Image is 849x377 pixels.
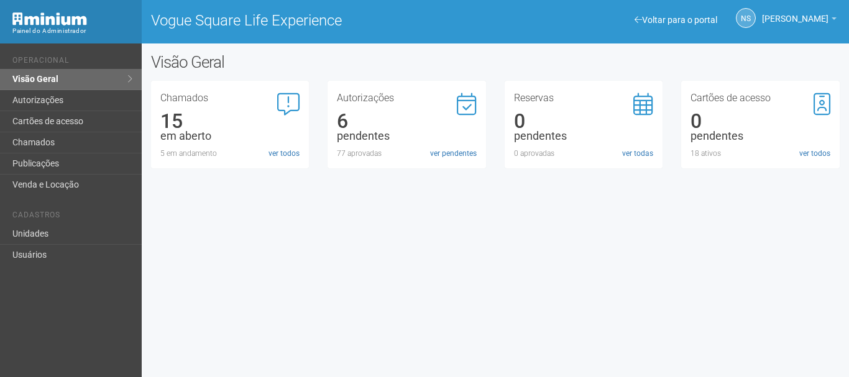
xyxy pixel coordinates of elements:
[337,130,477,142] div: pendentes
[514,116,654,127] div: 0
[151,12,486,29] h1: Vogue Square Life Experience
[268,148,300,159] a: ver todos
[337,148,477,159] div: 77 aprovadas
[514,130,654,142] div: pendentes
[691,93,830,103] h3: Cartões de acesso
[514,148,654,159] div: 0 aprovadas
[337,93,477,103] h3: Autorizações
[691,116,830,127] div: 0
[160,93,300,103] h3: Chamados
[160,116,300,127] div: 15
[622,148,653,159] a: ver todas
[762,16,837,25] a: [PERSON_NAME]
[691,148,830,159] div: 18 ativos
[635,15,717,25] a: Voltar para o portal
[12,25,132,37] div: Painel do Administrador
[514,93,654,103] h3: Reservas
[12,211,132,224] li: Cadastros
[736,8,756,28] a: NS
[762,2,828,24] span: Nicolle Silva
[151,53,427,71] h2: Visão Geral
[799,148,830,159] a: ver todos
[160,148,300,159] div: 5 em andamento
[12,12,87,25] img: Minium
[12,56,132,69] li: Operacional
[430,148,477,159] a: ver pendentes
[337,116,477,127] div: 6
[160,130,300,142] div: em aberto
[691,130,830,142] div: pendentes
